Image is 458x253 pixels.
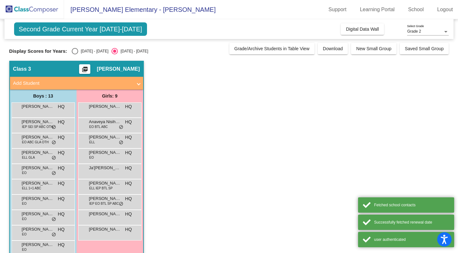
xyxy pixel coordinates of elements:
span: HQ [125,149,132,156]
span: [PERSON_NAME] [22,134,54,140]
span: do_not_disturb_alt [119,202,123,207]
span: do_not_disturb_alt [52,232,56,237]
span: HQ [58,149,65,156]
span: EO [22,232,27,237]
span: [PERSON_NAME] [22,149,54,156]
span: ELL [89,140,95,145]
span: HQ [125,103,132,110]
span: IEP SEI SP ABC OTH [22,124,53,129]
div: Boys : 13 [10,90,77,102]
span: [PERSON_NAME] [22,226,54,233]
span: [PERSON_NAME] [22,180,54,186]
span: HQ [58,195,65,202]
span: EO [22,247,27,252]
span: [PERSON_NAME] [22,241,54,248]
mat-panel-title: Add Student [13,80,132,87]
span: do_not_disturb_alt [52,217,56,222]
span: [PERSON_NAME] [89,180,121,186]
span: [PERSON_NAME] [89,103,121,110]
span: do_not_disturb_alt [119,140,123,145]
span: [PERSON_NAME] [22,165,54,171]
span: do_not_disturb_alt [119,125,123,130]
span: HQ [58,180,65,187]
span: [PERSON_NAME] [97,66,140,72]
button: Saved Small Group [400,43,449,54]
a: Support [323,4,352,15]
span: do_not_disturb_alt [52,155,56,161]
span: EO ABC GLA OTH [22,140,49,145]
span: Grade 2 [407,29,421,34]
button: Grade/Archive Students in Table View [229,43,315,54]
span: HQ [58,165,65,171]
a: Learning Portal [355,4,400,15]
div: [DATE] - [DATE] [118,48,148,54]
span: HQ [125,134,132,141]
span: do_not_disturb_alt [52,171,56,176]
span: EO [22,201,27,206]
span: Grade/Archive Students in Table View [234,46,310,51]
span: Class 3 [13,66,31,72]
span: HQ [125,226,132,233]
span: [PERSON_NAME] [22,211,54,217]
span: [PERSON_NAME] [89,149,121,156]
mat-radio-group: Select an option [72,48,148,54]
span: Ja'[PERSON_NAME] [89,165,121,171]
span: Download [323,46,343,51]
span: New Small Group [356,46,391,51]
span: IEP EO BTL SP ABC [89,201,119,206]
span: [PERSON_NAME] [22,103,54,110]
span: [PERSON_NAME] [22,195,54,202]
span: [PERSON_NAME] [89,195,121,202]
span: Anaveya Nisihura [89,119,121,125]
span: HQ [125,195,132,202]
button: New Small Group [351,43,397,54]
span: HQ [58,103,65,110]
a: Logout [432,4,458,15]
button: Print Students Details [79,64,90,74]
span: Digital Data Wall [346,27,379,32]
div: Girls: 9 [77,90,143,102]
span: HQ [58,134,65,141]
span: do_not_disturb_alt [52,140,56,145]
span: EO [89,155,94,160]
div: [DATE] - [DATE] [78,48,108,54]
span: Display Scores for Years: [9,48,67,54]
mat-icon: picture_as_pdf [81,66,89,75]
span: [PERSON_NAME] [22,119,54,125]
span: HQ [125,211,132,217]
a: School [403,4,429,15]
span: HQ [125,180,132,187]
span: Saved Small Group [405,46,444,51]
span: [PERSON_NAME] [89,211,121,217]
span: ELL 1+1 ABC [22,186,41,191]
span: EO BTL ABC [89,124,108,129]
mat-expansion-panel-header: Add Student [10,77,143,90]
span: ELL IEP BTL SP [89,186,113,191]
span: HQ [125,165,132,171]
span: EO [22,170,27,175]
span: ELL GLA [22,155,35,160]
span: [PERSON_NAME] [89,226,121,233]
button: Digital Data Wall [341,23,384,35]
button: Download [318,43,348,54]
span: EO [22,217,27,221]
span: [PERSON_NAME] [89,134,121,140]
span: HQ [58,119,65,125]
span: Second Grade Current Year [DATE]-[DATE] [14,22,147,36]
span: HQ [125,119,132,125]
span: HQ [58,226,65,233]
span: [PERSON_NAME] Elementary - [PERSON_NAME] [64,4,216,15]
span: HQ [58,211,65,217]
span: HQ [58,241,65,248]
span: do_not_disturb_alt [52,125,56,130]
